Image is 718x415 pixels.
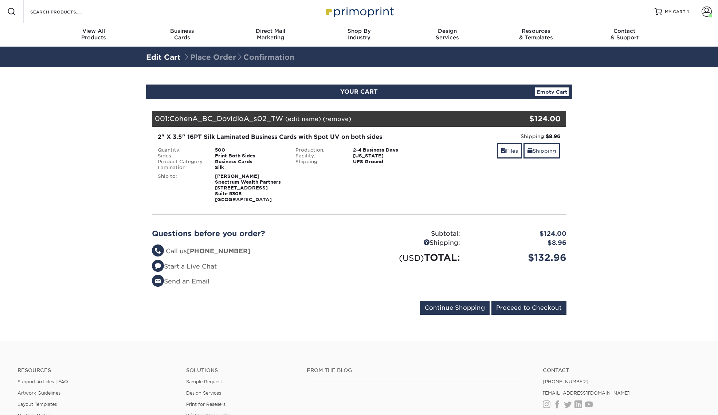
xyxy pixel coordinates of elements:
span: shipping [527,148,533,154]
div: 500 [209,147,290,153]
strong: [PHONE_NUMBER] [187,247,251,255]
div: Shipping: [290,159,348,165]
div: Quantity: [152,147,210,153]
div: Business Cards [209,159,290,165]
div: Marketing [226,28,315,41]
div: TOTAL: [359,251,466,265]
a: Empty Cart [535,87,569,96]
a: View AllProducts [50,23,138,47]
span: Contact [580,28,669,34]
a: (remove) [323,116,351,122]
div: Services [403,28,492,41]
input: SEARCH PRODUCTS..... [30,7,101,16]
h4: Solutions [186,367,296,373]
div: Industry [315,28,403,41]
span: View All [50,28,138,34]
a: Files [497,143,522,158]
li: Call us [152,247,354,256]
a: Resources& Templates [492,23,580,47]
div: Subtotal: [359,229,466,239]
div: Facility: [290,153,348,159]
a: [EMAIL_ADDRESS][DOMAIN_NAME] [543,390,630,396]
div: UPS Ground [348,159,428,165]
span: MY CART [665,9,686,15]
span: files [501,148,506,154]
a: Edit Cart [146,53,181,62]
a: Contact& Support [580,23,669,47]
a: Contact [543,367,701,373]
div: Shipping: [433,133,561,140]
div: Cards [138,28,226,41]
img: Primoprint [323,4,396,19]
div: $124.00 [466,229,572,239]
div: Lamination: [152,165,210,171]
div: Production: [290,147,348,153]
a: Support Articles | FAQ [17,379,68,384]
div: $124.00 [497,113,561,124]
div: [US_STATE] [348,153,428,159]
div: 2" X 3.5" 16PT Silk Laminated Business Cards with Spot UV on both sides [158,133,423,141]
div: Sides: [152,153,210,159]
a: DesignServices [403,23,492,47]
a: Start a Live Chat [152,263,217,270]
a: [PHONE_NUMBER] [543,379,588,384]
h4: From the Blog [307,367,523,373]
h2: Questions before you order? [152,229,354,238]
div: & Templates [492,28,580,41]
span: Business [138,28,226,34]
div: Print Both Sides [209,153,290,159]
input: Continue Shopping [420,301,490,315]
div: Silk [209,165,290,171]
div: Product Category: [152,159,210,165]
span: Design [403,28,492,34]
span: Place Order Confirmation [183,53,294,62]
input: Proceed to Checkout [491,301,566,315]
h4: Resources [17,367,175,373]
small: (USD) [399,253,424,263]
a: BusinessCards [138,23,226,47]
a: Print for Resellers [186,402,225,407]
span: Resources [492,28,580,34]
div: Shipping: [359,238,466,248]
span: Shop By [315,28,403,34]
div: $8.96 [466,238,572,248]
a: Design Services [186,390,221,396]
div: Ship to: [152,173,210,203]
div: Products [50,28,138,41]
div: $132.96 [466,251,572,265]
span: YOUR CART [340,88,378,95]
strong: $8.96 [546,133,560,139]
strong: [PERSON_NAME] Spectrum Wealth Partners [STREET_ADDRESS] Suite 8305 [GEOGRAPHIC_DATA] [215,173,281,202]
span: CohenA_BC_DovidioA_s02_TW [169,114,283,122]
div: & Support [580,28,669,41]
a: Direct MailMarketing [226,23,315,47]
a: Layout Templates [17,402,57,407]
a: (edit name) [285,116,321,122]
div: 2-4 Business Days [348,147,428,153]
a: Artwork Guidelines [17,390,60,396]
a: Sample Request [186,379,222,384]
a: Send an Email [152,278,209,285]
a: Shipping [523,143,560,158]
span: Direct Mail [226,28,315,34]
span: 1 [687,9,689,14]
a: Shop ByIndustry [315,23,403,47]
div: 001: [152,111,497,127]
